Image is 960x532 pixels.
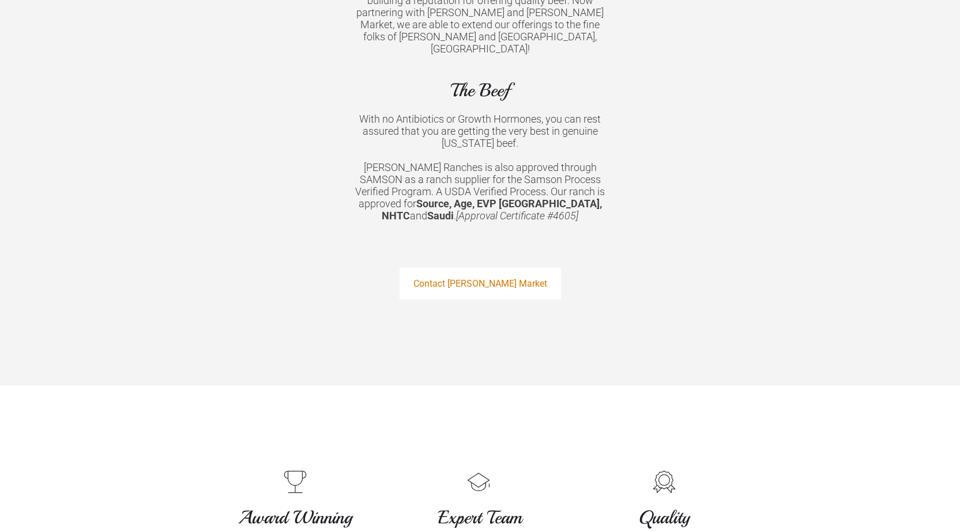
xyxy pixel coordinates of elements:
i: [Approval Certificate #4605] [456,210,578,222]
div: With no Antibiotics or Growth Hormones, you can rest assured that you are getting the very best i... [352,113,608,149]
b: Source, Age, EVP [GEOGRAPHIC_DATA], NHTC [382,197,602,222]
span: Contact [PERSON_NAME] Market [413,269,547,298]
div: Quality [578,506,751,529]
div: Expert Team [393,506,566,529]
b: Saudi [427,210,454,222]
div: [PERSON_NAME] Ranches is also approved through SAMSON as a ranch supplier for the Samson Process ... [352,161,608,222]
a: Contact [PERSON_NAME] Market [400,268,561,299]
div: Award Winning [209,506,382,529]
div: The Beef [352,79,608,102]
